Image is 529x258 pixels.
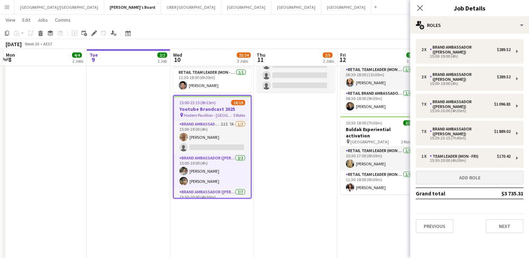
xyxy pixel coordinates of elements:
[20,15,33,24] a: Edit
[421,82,510,85] div: 15:00-19:00 (4h)
[410,3,529,13] h3: Job Details
[340,89,419,113] app-card-role: RETAIL Brand Ambassador (Mon - Fri)1/108:30-18:00 (9h30m)[PERSON_NAME]
[430,154,481,159] div: Team Leader (Mon - Fri)
[43,41,52,46] div: AEST
[430,45,497,55] div: Brand Ambassador ([PERSON_NAME])
[173,95,251,199] app-job-card: 15:00-23:15 (8h15m)18/19Youtube Brandcast 2025 Hodern Pavillion - [GEOGRAPHIC_DATA]5 RolesBrand A...
[174,154,251,188] app-card-role: Brand Ambassador ([PERSON_NAME])2/215:00-19:00 (4h)[PERSON_NAME][PERSON_NAME]
[421,129,430,134] div: 7 x
[340,41,419,113] app-job-card: 06:30-18:00 (11h30m)2/2Prada Prototype Activation Arts Centre [GEOGRAPHIC_DATA]2 RolesRETAIL Team...
[340,171,419,194] app-card-role: RETAIL Team Leader (Mon - Fri)1/111:30-18:00 (6h30m)[PERSON_NAME]
[421,109,510,113] div: 15:30-20:00 (4h30m)
[35,15,51,24] a: Jobs
[421,159,510,162] div: 15:30-20:00 (4h30m)
[340,52,346,58] span: Fri
[172,56,182,64] span: 10
[237,58,250,64] div: 3 Jobs
[22,17,30,23] span: Edit
[14,0,104,14] button: [GEOGRAPHIC_DATA]/[GEOGRAPHIC_DATA]
[340,126,419,139] h3: Buldak Experiential activation
[231,100,245,105] span: 18/19
[494,102,510,107] div: $1 096.83
[497,47,510,52] div: $289.52
[72,52,82,58] span: 4/4
[407,58,417,64] div: 3 Jobs
[179,100,216,105] span: 15:00-23:15 (8h15m)
[90,52,98,58] span: Tue
[221,0,271,14] button: [GEOGRAPHIC_DATA]
[6,41,22,48] div: [DATE]
[173,52,182,58] span: Wed
[257,48,335,92] app-card-role: Brand Ambassador ([PERSON_NAME])3I0/312:00-12:15 (15m)
[339,56,346,64] span: 12
[403,120,413,126] span: 2/2
[104,0,161,14] button: [PERSON_NAME]'s Board
[410,17,529,34] div: Roles
[237,52,251,58] span: 23/24
[271,0,321,14] button: [GEOGRAPHIC_DATA]
[72,58,83,64] div: 2 Jobs
[6,17,15,23] span: View
[184,113,233,118] span: Hodern Pavillion - [GEOGRAPHIC_DATA]
[37,17,48,23] span: Jobs
[416,171,523,185] button: Add role
[55,17,71,23] span: Comms
[486,219,523,233] button: Next
[421,74,430,79] div: 2 x
[416,219,453,233] button: Previous
[497,154,510,159] div: $170.42
[5,56,15,64] span: 8
[256,56,265,64] span: 11
[346,120,382,126] span: 10:30-18:00 (7h30m)
[401,139,413,144] span: 2 Roles
[497,74,510,79] div: $289.52
[6,52,15,58] span: Mon
[23,41,41,46] span: Week 36
[421,55,510,58] div: 15:00-19:00 (4h)
[158,58,167,64] div: 1 Job
[421,102,430,107] div: 7 x
[421,154,430,159] div: 1 x
[340,66,419,89] app-card-role: RETAIL Team Leader (Mon - Fri)1/106:30-18:00 (11h30m)[PERSON_NAME]
[340,116,419,194] app-job-card: 10:30-18:00 (7h30m)2/2Buldak Experiential activation [GEOGRAPHIC_DATA]2 RolesRETAIL Team Leader (...
[323,52,333,58] span: 2/5
[52,15,73,24] a: Comms
[174,120,251,154] app-card-role: Brand Ambassador ([PERSON_NAME])22I7A1/215:00-19:00 (4h)[PERSON_NAME]
[257,52,265,58] span: Thu
[350,139,389,144] span: [GEOGRAPHIC_DATA]
[494,129,510,134] div: $1 889.02
[323,58,334,64] div: 2 Jobs
[406,52,416,58] span: 7/7
[430,72,497,82] div: Brand Ambassador ([PERSON_NAME])
[233,113,245,118] span: 5 Roles
[157,52,167,58] span: 2/2
[3,15,18,24] a: View
[430,127,494,136] div: Brand Ambassador ([PERSON_NAME])
[416,188,479,199] td: Grand total
[173,69,251,92] app-card-role: RETAIL Team Leader (Mon - Fri)1/111:30-18:00 (6h30m)[PERSON_NAME]
[340,147,419,171] app-card-role: RETAIL Team Leader (Mon - Fri)1/110:30-17:00 (6h30m)[PERSON_NAME]
[321,0,371,14] button: [GEOGRAPHIC_DATA]
[421,47,430,52] div: 2 x
[479,188,523,199] td: $3 735.31
[430,99,494,109] div: Brand Ambassador ([PERSON_NAME])
[174,106,251,112] h3: Youtube Brandcast 2025
[88,56,98,64] span: 9
[161,0,221,14] button: UBER [GEOGRAPHIC_DATA]
[421,136,510,140] div: 15:30-23:15 (7h45m)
